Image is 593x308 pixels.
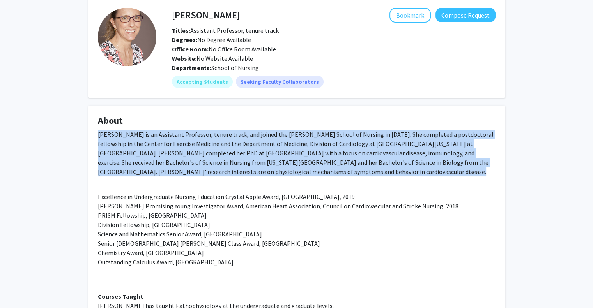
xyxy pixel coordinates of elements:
span: Assistant Professor, tenure track [172,26,279,34]
span: No Degree Available [172,36,251,44]
button: Compose Request to Brittany Butts [435,8,496,22]
button: Add Brittany Butts to Bookmarks [389,8,431,23]
h4: About [98,115,496,127]
b: Office Room: [172,45,209,53]
b: Departments: [172,64,211,72]
b: Titles: [172,26,190,34]
mat-chip: Accepting Students [172,76,233,88]
span: School of Nursing [211,64,259,72]
img: Profile Picture [98,8,156,66]
h4: [PERSON_NAME] [172,8,240,22]
b: Degrees: [172,36,197,44]
mat-chip: Seeking Faculty Collaborators [236,76,324,88]
iframe: Chat [6,273,33,302]
strong: Courses Taught [98,292,143,300]
b: Website: [172,55,196,62]
span: No Office Room Available [172,45,276,53]
span: No Website Available [172,55,253,62]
